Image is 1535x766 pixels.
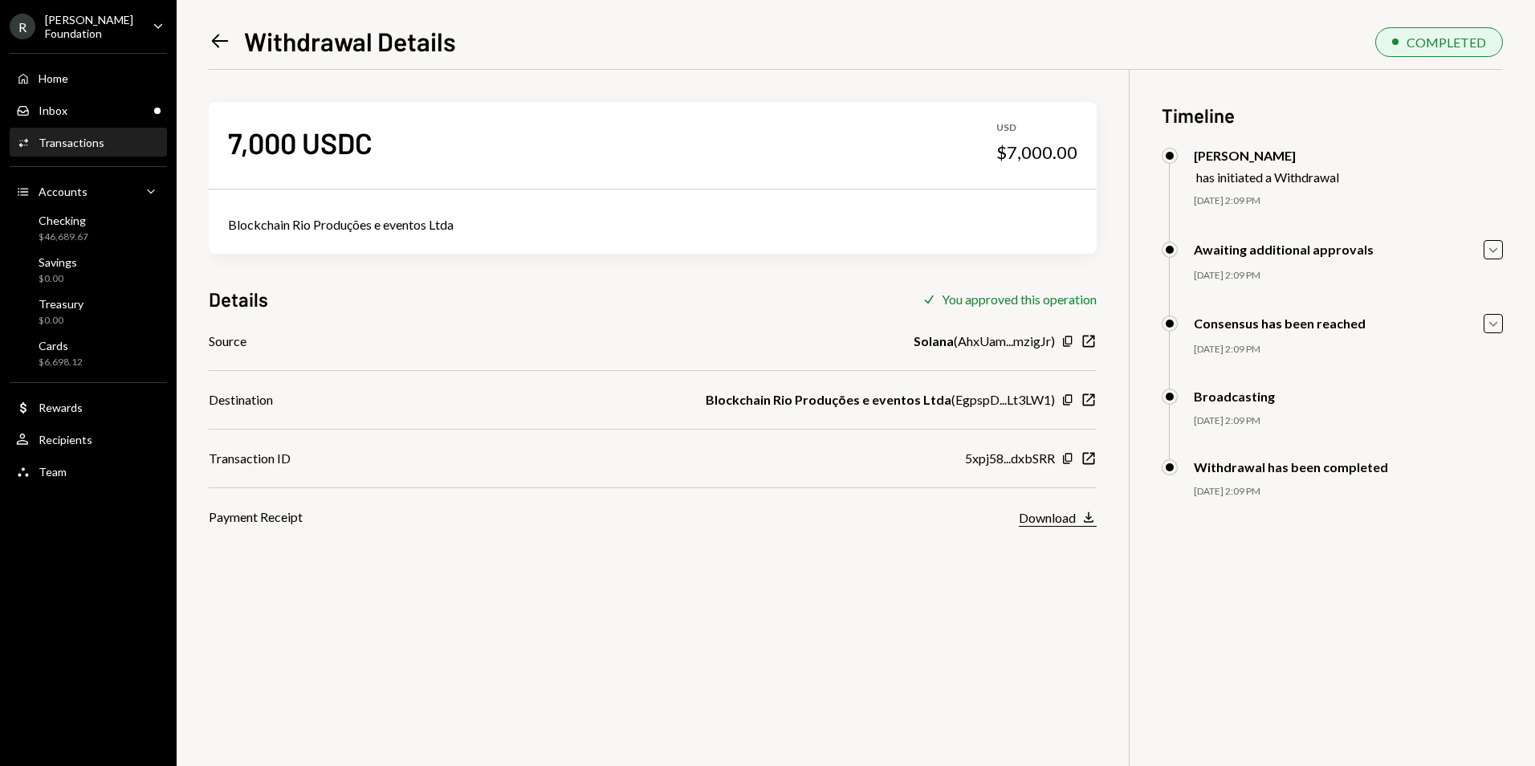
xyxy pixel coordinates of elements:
[39,297,83,311] div: Treasury
[706,390,951,409] b: Blockchain Rio Produções e eventos Ltda
[228,215,1077,234] div: Blockchain Rio Produções e eventos Ltda
[914,332,954,351] b: Solana
[228,124,373,161] div: 7,000 USDC
[996,121,1077,135] div: USD
[39,272,77,286] div: $0.00
[10,177,167,206] a: Accounts
[39,230,88,244] div: $46,689.67
[10,457,167,486] a: Team
[39,71,68,85] div: Home
[39,185,88,198] div: Accounts
[209,449,291,468] div: Transaction ID
[1019,509,1097,527] button: Download
[39,255,77,269] div: Savings
[209,332,246,351] div: Source
[1194,269,1503,283] div: [DATE] 2:09 PM
[965,449,1055,468] div: 5xpj58...dxbSRR
[1194,485,1503,499] div: [DATE] 2:09 PM
[10,96,167,124] a: Inbox
[10,63,167,92] a: Home
[10,292,167,331] a: Treasury$0.00
[10,334,167,373] a: Cards$6,698.12
[10,14,35,39] div: R
[39,401,83,414] div: Rewards
[1196,169,1339,185] div: has initiated a Withdrawal
[244,25,456,57] h1: Withdrawal Details
[1019,510,1076,525] div: Download
[1194,459,1388,475] div: Withdrawal has been completed
[914,332,1055,351] div: ( AhxUam...mzigJr )
[209,390,273,409] div: Destination
[1194,389,1275,404] div: Broadcasting
[45,13,140,40] div: [PERSON_NAME] Foundation
[1407,35,1486,50] div: COMPLETED
[39,433,92,446] div: Recipients
[39,214,88,227] div: Checking
[10,251,167,289] a: Savings$0.00
[39,314,83,328] div: $0.00
[209,507,303,527] div: Payment Receipt
[1194,194,1503,208] div: [DATE] 2:09 PM
[39,136,104,149] div: Transactions
[706,390,1055,409] div: ( EgpspD...Lt3LW1 )
[942,291,1097,307] div: You approved this operation
[1194,242,1374,257] div: Awaiting additional approvals
[39,104,67,117] div: Inbox
[209,286,268,312] h3: Details
[10,393,167,422] a: Rewards
[10,128,167,157] a: Transactions
[39,356,83,369] div: $6,698.12
[1194,148,1339,163] div: [PERSON_NAME]
[10,425,167,454] a: Recipients
[39,339,83,352] div: Cards
[1194,414,1503,428] div: [DATE] 2:09 PM
[996,141,1077,164] div: $7,000.00
[1194,343,1503,357] div: [DATE] 2:09 PM
[10,209,167,247] a: Checking$46,689.67
[1162,102,1503,128] h3: Timeline
[1194,316,1366,331] div: Consensus has been reached
[39,465,67,479] div: Team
